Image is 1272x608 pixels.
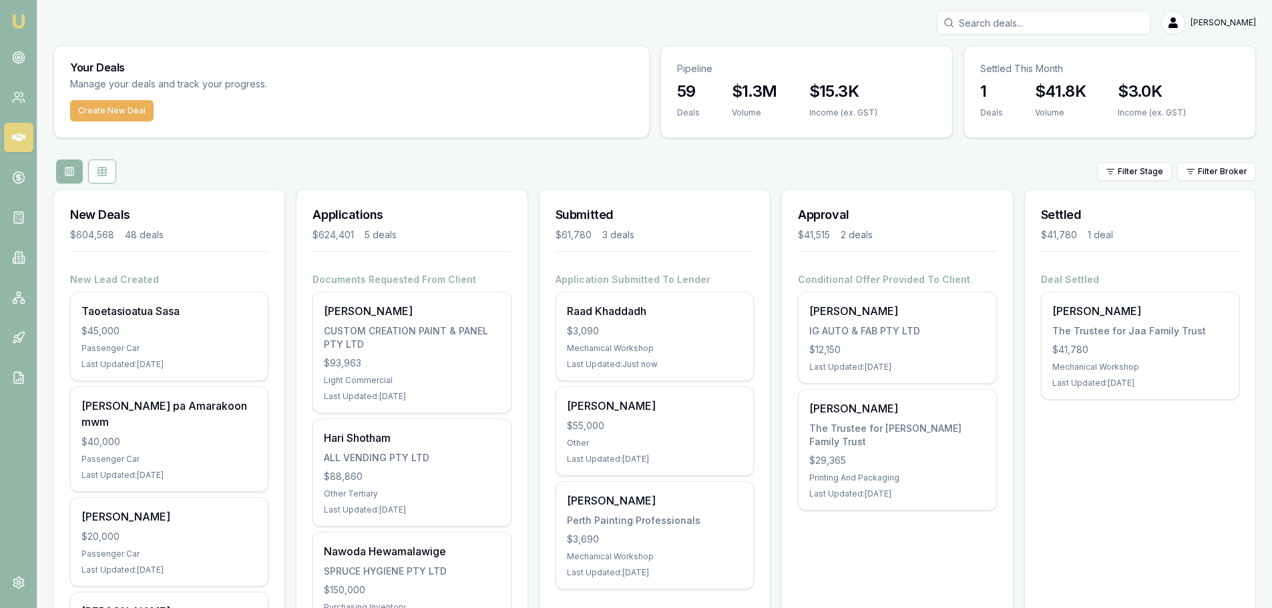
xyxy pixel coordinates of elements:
[1118,166,1163,177] span: Filter Stage
[567,359,743,370] div: Last Updated: Just now
[1052,378,1228,388] div: Last Updated: [DATE]
[809,343,985,356] div: $12,150
[567,419,743,432] div: $55,000
[324,303,499,319] div: [PERSON_NAME]
[81,303,257,319] div: Taoetasioatua Sasa
[798,228,830,242] div: $41,515
[567,454,743,465] div: Last Updated: [DATE]
[1035,81,1086,102] h3: $41.8K
[1052,362,1228,372] div: Mechanical Workshop
[365,228,397,242] div: 5 deals
[809,400,985,416] div: [PERSON_NAME]
[70,228,114,242] div: $604,568
[602,228,634,242] div: 3 deals
[81,470,257,481] div: Last Updated: [DATE]
[324,489,499,499] div: Other Tertiary
[841,228,873,242] div: 2 deals
[81,435,257,448] div: $40,000
[324,565,499,578] div: SPRUCE HYGIENE PTY LTD
[798,206,996,224] h3: Approval
[567,324,743,338] div: $3,090
[1118,81,1186,102] h3: $3.0K
[312,273,511,286] h4: Documents Requested From Client
[1041,228,1077,242] div: $41,780
[567,533,743,546] div: $3,690
[1198,166,1247,177] span: Filter Broker
[324,451,499,465] div: ALL VENDING PTY LTD
[324,391,499,402] div: Last Updated: [DATE]
[1118,107,1186,118] div: Income (ex. GST)
[81,359,257,370] div: Last Updated: [DATE]
[980,107,1003,118] div: Deals
[81,454,257,465] div: Passenger Car
[567,551,743,562] div: Mechanical Workshop
[798,273,996,286] h4: Conditional Offer Provided To Client
[809,422,985,448] div: The Trustee for [PERSON_NAME] Family Trust
[809,81,877,102] h3: $15.3K
[809,303,985,319] div: [PERSON_NAME]
[70,273,268,286] h4: New Lead Created
[556,206,754,224] h3: Submitted
[324,543,499,559] div: Nawoda Hewamalawige
[1041,273,1239,286] h4: Deal Settled
[1052,343,1228,356] div: $41,780
[125,228,164,242] div: 48 deals
[11,13,27,29] img: emu-icon-u.png
[809,454,985,467] div: $29,365
[324,356,499,370] div: $93,963
[809,107,877,118] div: Income (ex. GST)
[70,77,412,92] p: Manage your deals and track your progress.
[809,324,985,338] div: IG AUTO & FAB PTY LTD
[1177,162,1256,181] button: Filter Broker
[81,509,257,525] div: [PERSON_NAME]
[1035,107,1086,118] div: Volume
[1041,206,1239,224] h3: Settled
[324,470,499,483] div: $88,860
[556,228,592,242] div: $61,780
[567,493,743,509] div: [PERSON_NAME]
[567,514,743,527] div: Perth Painting Professionals
[70,62,633,73] h3: Your Deals
[809,473,985,483] div: Printing And Packaging
[81,565,257,575] div: Last Updated: [DATE]
[1191,17,1256,28] span: [PERSON_NAME]
[567,343,743,354] div: Mechanical Workshop
[809,489,985,499] div: Last Updated: [DATE]
[556,273,754,286] h4: Application Submitted To Lender
[567,438,743,448] div: Other
[937,11,1150,35] input: Search deals
[980,81,1003,102] h3: 1
[81,324,257,338] div: $45,000
[980,62,1239,75] p: Settled This Month
[324,324,499,351] div: CUSTOM CREATION PAINT & PANEL PTY LTD
[81,343,257,354] div: Passenger Car
[70,100,154,121] button: Create New Deal
[1052,324,1228,338] div: The Trustee for Jaa Family Trust
[567,303,743,319] div: Raad Khaddadh
[324,375,499,386] div: Light Commercial
[324,583,499,597] div: $150,000
[312,228,354,242] div: $624,401
[324,430,499,446] div: Hari Shotham
[70,206,268,224] h3: New Deals
[677,107,700,118] div: Deals
[567,398,743,414] div: [PERSON_NAME]
[677,81,700,102] h3: 59
[312,206,511,224] h3: Applications
[1088,228,1113,242] div: 1 deal
[324,505,499,515] div: Last Updated: [DATE]
[809,362,985,372] div: Last Updated: [DATE]
[732,81,777,102] h3: $1.3M
[81,549,257,559] div: Passenger Car
[1097,162,1172,181] button: Filter Stage
[81,530,257,543] div: $20,000
[81,398,257,430] div: [PERSON_NAME] pa Amarakoon mwm
[567,567,743,578] div: Last Updated: [DATE]
[732,107,777,118] div: Volume
[677,62,936,75] p: Pipeline
[1052,303,1228,319] div: [PERSON_NAME]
